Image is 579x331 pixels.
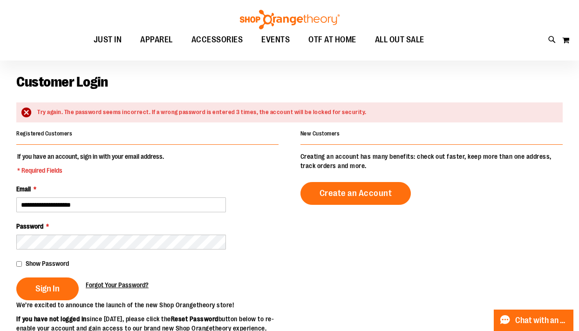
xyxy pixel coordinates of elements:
[320,188,392,198] span: Create an Account
[16,130,72,137] strong: Registered Customers
[35,284,60,294] span: Sign In
[494,310,574,331] button: Chat with an Expert
[94,29,122,50] span: JUST IN
[300,152,563,170] p: Creating an account has many benefits: check out faster, keep more than one address, track orders...
[16,300,290,310] p: We’re excited to announce the launch of the new Shop Orangetheory store!
[261,29,290,50] span: EVENTS
[375,29,424,50] span: ALL OUT SALE
[515,316,568,325] span: Chat with an Expert
[140,29,173,50] span: APPAREL
[86,280,149,290] a: Forgot Your Password?
[191,29,243,50] span: ACCESSORIES
[16,74,108,90] span: Customer Login
[16,223,43,230] span: Password
[26,260,69,267] span: Show Password
[308,29,356,50] span: OTF AT HOME
[238,10,341,29] img: Shop Orangetheory
[16,185,31,193] span: Email
[300,182,411,205] a: Create an Account
[300,130,340,137] strong: New Customers
[86,281,149,289] span: Forgot Your Password?
[171,315,218,323] strong: Reset Password
[16,315,87,323] strong: If you have not logged in
[16,152,165,175] legend: If you have an account, sign in with your email address.
[37,108,553,117] div: Try again. The password seems incorrect. If a wrong password is entered 3 times, the account will...
[17,166,164,175] span: * Required Fields
[16,277,79,300] button: Sign In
